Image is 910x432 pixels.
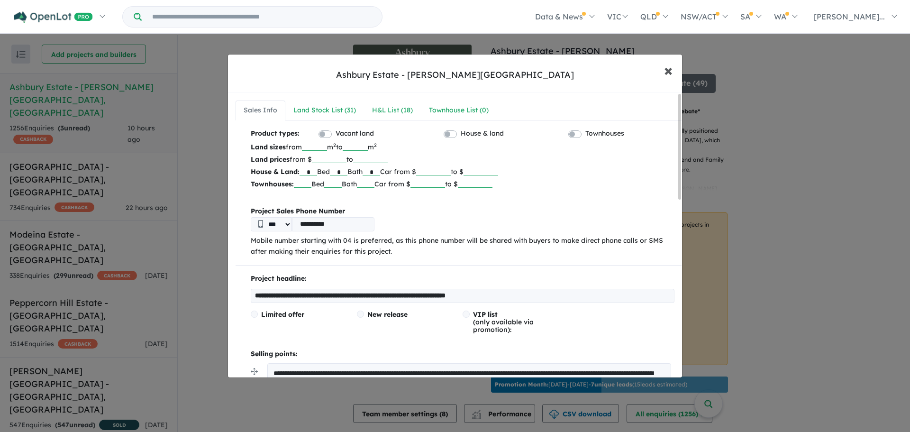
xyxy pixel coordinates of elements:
div: Townhouse List ( 0 ) [429,105,489,116]
div: Ashbury Estate - [PERSON_NAME][GEOGRAPHIC_DATA] [336,69,574,81]
p: Project headline: [251,273,674,285]
b: Townhouses: [251,180,294,188]
b: Project Sales Phone Number [251,206,674,217]
span: (only available via promotion): [473,310,534,334]
p: from $ to [251,153,674,165]
img: Phone icon [258,220,263,228]
p: Bed Bath Car from $ to $ [251,178,674,190]
label: Vacant land [336,128,374,139]
p: Selling points: [251,349,674,360]
div: Sales Info [244,105,277,116]
img: drag.svg [251,368,258,375]
span: VIP list [473,310,498,319]
p: from m to m [251,141,674,153]
label: Townhouses [585,128,624,139]
span: Limited offer [261,310,304,319]
b: House & Land: [251,167,300,176]
img: Openlot PRO Logo White [14,11,93,23]
sup: 2 [374,142,377,148]
input: Try estate name, suburb, builder or developer [144,7,380,27]
sup: 2 [333,142,336,148]
b: Land sizes [251,143,286,151]
p: Bed Bath Car from $ to $ [251,165,674,178]
b: Land prices [251,155,290,164]
label: House & land [461,128,504,139]
div: H&L List ( 18 ) [372,105,413,116]
span: [PERSON_NAME]... [814,12,885,21]
span: New release [367,310,408,319]
p: Mobile number starting with 04 is preferred, as this phone number will be shared with buyers to m... [251,235,674,258]
b: Product types: [251,128,300,141]
span: × [664,60,673,80]
div: Land Stock List ( 31 ) [293,105,356,116]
